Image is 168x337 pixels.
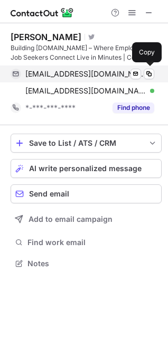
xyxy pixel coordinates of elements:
button: AI write personalized message [11,159,162,178]
span: [EMAIL_ADDRESS][DOMAIN_NAME] [25,69,146,79]
div: Building [DOMAIN_NAME] – Where Employers & Job Seekers Connect Live in Minutes | Co-Founder @ [DO... [11,43,162,62]
button: Notes [11,256,162,271]
button: Find work email [11,235,162,250]
span: [EMAIL_ADDRESS][DOMAIN_NAME] [25,86,146,96]
img: ContactOut v5.3.10 [11,6,74,19]
button: Send email [11,184,162,203]
button: Reveal Button [113,102,154,113]
span: Find work email [27,238,157,247]
div: [PERSON_NAME] [11,32,81,42]
button: Add to email campaign [11,210,162,229]
span: AI write personalized message [29,164,142,173]
span: Add to email campaign [29,215,113,223]
div: Save to List / ATS / CRM [29,139,143,147]
button: save-profile-one-click [11,134,162,153]
span: Notes [27,259,157,268]
span: Send email [29,190,69,198]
